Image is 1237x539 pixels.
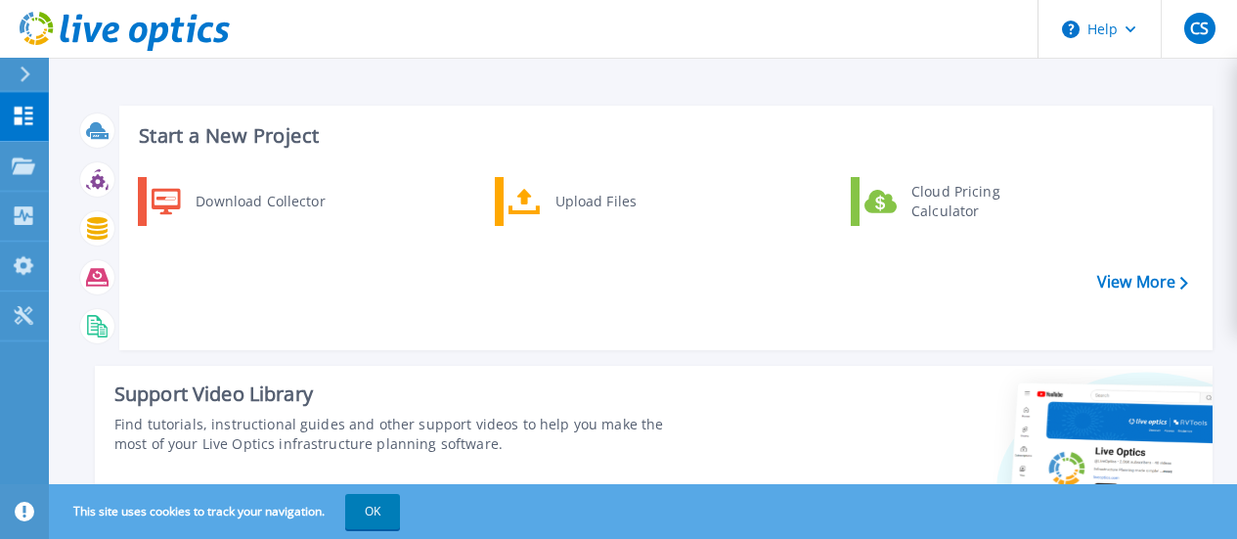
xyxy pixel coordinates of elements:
div: Cloud Pricing Calculator [902,182,1046,221]
a: Cloud Pricing Calculator [851,177,1051,226]
div: Find tutorials, instructional guides and other support videos to help you make the most of your L... [114,415,695,454]
a: View More [1097,273,1188,292]
h3: Start a New Project [139,125,1187,147]
div: Upload Files [546,182,690,221]
span: This site uses cookies to track your navigation. [54,494,400,529]
a: Upload Files [495,177,695,226]
div: Download Collector [186,182,333,221]
button: OK [345,494,400,529]
span: CS [1190,21,1209,36]
div: Support Video Library [114,382,695,407]
a: Download Collector [138,177,338,226]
